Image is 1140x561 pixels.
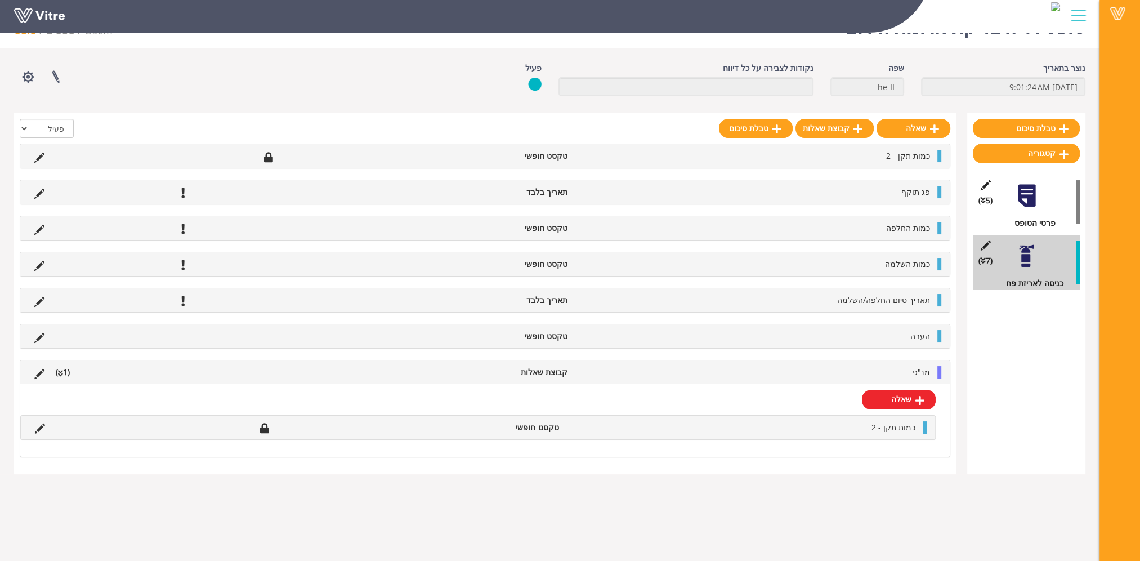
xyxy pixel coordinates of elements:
a: שאלה [877,119,950,138]
a: שאלה [862,390,936,409]
span: (7 ) [978,255,993,267]
img: 6a1c1025-01a5-4064-bb0d-63c8ef2f26d0.png [1051,2,1060,11]
li: קבוצת שאלות [437,366,573,379]
span: הערה [910,331,930,341]
li: טקסט חופשי [437,330,573,342]
li: תאריך בלבד [437,186,573,198]
li: (1 ) [50,366,75,379]
li: תאריך בלבד [437,294,573,306]
span: כמות תקן - 2 [871,422,915,433]
div: כניסה לאריזת פח [981,277,1080,290]
li: טקסט חופשי [437,258,573,270]
a: טבלת סיכום [973,119,1080,138]
label: נקודות לצבירה על כל דיווח [723,62,813,74]
img: yes [528,77,542,91]
div: פרטי הטופס [981,217,1080,229]
a: קבוצת שאלות [795,119,874,138]
a: קטגוריה [973,144,1080,163]
label: שפה [888,62,904,74]
span: כמות החלפה [886,222,930,233]
label: פעיל [525,62,542,74]
span: כמות תקן - 2 [886,150,930,161]
span: כמות השלמה [885,259,930,269]
span: תאריך סיום החלפה/השלמה [837,295,930,305]
span: פג תוקף [901,186,930,197]
li: טקסט חופשי [431,421,565,434]
a: טבלת סיכום [719,119,793,138]
li: טקסט חופשי [437,222,573,234]
li: טקסט חופשי [437,150,573,162]
span: מנ"פ [913,367,930,377]
span: (5 ) [978,194,993,207]
label: נוצר בתאריך [1043,62,1085,74]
